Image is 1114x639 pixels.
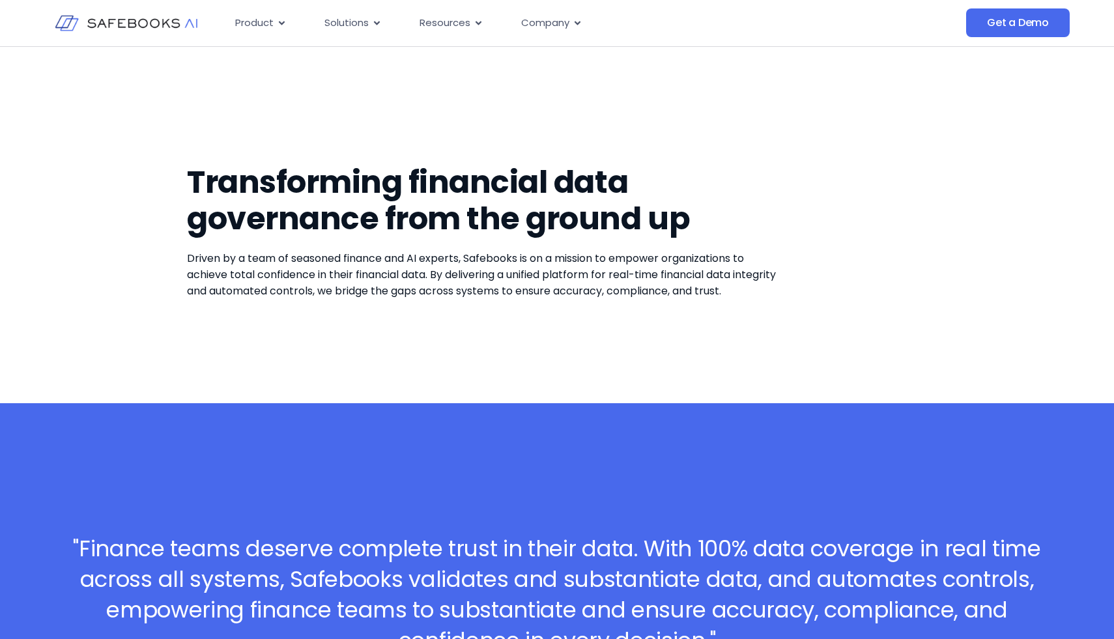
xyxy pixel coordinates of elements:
span: Resources [420,16,470,31]
span: Company [521,16,569,31]
span: Solutions [324,16,369,31]
span: Product [235,16,274,31]
nav: Menu [225,10,836,36]
span: Get a Demo [987,16,1049,29]
a: Get a Demo [966,8,1070,37]
h1: Transforming financial data governance from the ground up [187,164,779,237]
div: Menu Toggle [225,10,836,36]
span: Driven by a team of seasoned finance and AI experts, Safebooks is on a mission to empower organiz... [187,251,776,298]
